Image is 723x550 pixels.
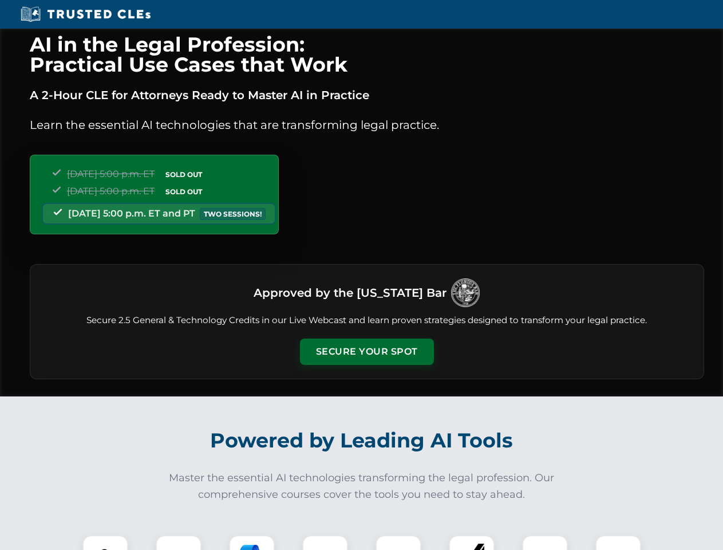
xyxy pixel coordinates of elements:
p: Master the essential AI technologies transforming the legal profession. Our comprehensive courses... [161,470,562,503]
span: SOLD OUT [161,168,206,180]
p: Secure 2.5 General & Technology Credits in our Live Webcast and learn proven strategies designed ... [44,314,690,327]
img: Logo [451,278,480,307]
span: [DATE] 5:00 p.m. ET [67,186,155,197]
h2: Powered by Leading AI Tools [45,421,679,461]
button: Secure Your Spot [300,339,434,365]
p: A 2-Hour CLE for Attorneys Ready to Master AI in Practice [30,86,704,104]
h3: Approved by the [US_STATE] Bar [254,282,447,303]
p: Learn the essential AI technologies that are transforming legal practice. [30,116,704,134]
span: [DATE] 5:00 p.m. ET [67,168,155,179]
img: Trusted CLEs [17,6,154,23]
span: SOLD OUT [161,186,206,198]
h1: AI in the Legal Profession: Practical Use Cases that Work [30,34,704,74]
